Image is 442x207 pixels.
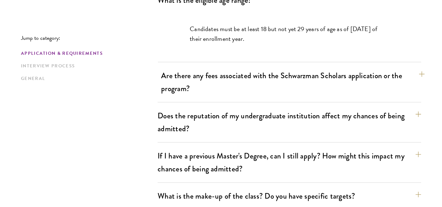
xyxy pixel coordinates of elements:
[158,108,421,136] button: Does the reputation of my undergraduate institution affect my chances of being admitted?
[21,75,153,82] a: General
[190,24,389,44] p: Candidates must be at least 18 but not yet 29 years of age as of [DATE] of their enrollment year.
[21,50,153,57] a: Application & Requirements
[21,35,158,41] p: Jump to category:
[161,68,425,96] button: Are there any fees associated with the Schwarzman Scholars application or the program?
[21,62,153,70] a: Interview Process
[158,188,421,204] button: What is the make-up of the class? Do you have specific targets?
[158,148,421,177] button: If I have a previous Master's Degree, can I still apply? How might this impact my chances of bein...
